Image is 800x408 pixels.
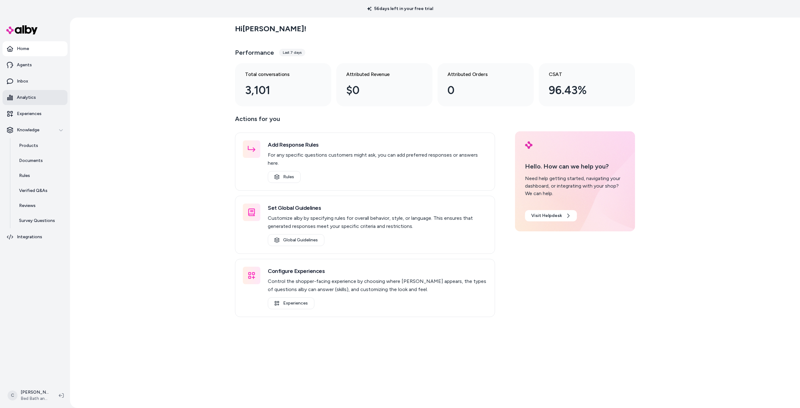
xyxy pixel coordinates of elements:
a: Inbox [2,74,67,89]
p: Inbox [17,78,28,84]
h3: Attributed Revenue [346,71,412,78]
a: Experiences [2,106,67,121]
p: For any specific questions customers might ask, you can add preferred responses or answers here. [268,151,487,167]
p: Survey Questions [19,218,55,224]
p: [PERSON_NAME] [21,389,49,395]
a: Survey Questions [13,213,67,228]
h3: Configure Experiences [268,267,487,275]
button: Knowledge [2,123,67,138]
div: Need help getting started, navigating your dashboard, or integrating with your shop? We can help. [525,175,625,197]
a: Attributed Orders 0 [437,63,534,106]
a: Analytics [2,90,67,105]
button: C[PERSON_NAME]Bed Bath and Beyond [4,385,54,405]
a: Global Guidelines [268,234,324,246]
p: Integrations [17,234,42,240]
a: Agents [2,58,67,73]
a: Attributed Revenue $0 [336,63,432,106]
p: Customize alby by specifying rules for overall behavior, style, or language. This ensures that ge... [268,214,487,230]
div: 96.43% [549,82,615,99]
a: CSAT 96.43% [539,63,635,106]
img: alby Logo [525,141,532,149]
p: Verified Q&As [19,188,47,194]
a: Documents [13,153,67,168]
p: Knowledge [17,127,39,133]
a: Experiences [268,297,314,309]
p: Documents [19,158,43,164]
p: Agents [17,62,32,68]
h3: Performance [235,48,274,57]
div: Last 7 days [279,49,305,56]
p: Rules [19,173,30,179]
a: Integrations [2,229,67,244]
a: Reviews [13,198,67,213]
p: Analytics [17,94,36,101]
a: Products [13,138,67,153]
p: 56 days left in your free trial [363,6,437,12]
div: 0 [447,82,514,99]
h3: Total conversations [245,71,311,78]
h3: CSAT [549,71,615,78]
img: alby Logo [6,25,37,34]
p: Actions for you [235,114,495,129]
div: 3,101 [245,82,311,99]
p: Control the shopper-facing experience by choosing where [PERSON_NAME] appears, the types of quest... [268,277,487,294]
a: Total conversations 3,101 [235,63,331,106]
a: Rules [13,168,67,183]
p: Home [17,46,29,52]
h3: Add Response Rules [268,140,487,149]
span: Bed Bath and Beyond [21,395,49,402]
h3: Attributed Orders [447,71,514,78]
p: Hello. How can we help you? [525,162,625,171]
a: Rules [268,171,301,183]
a: Verified Q&As [13,183,67,198]
div: $0 [346,82,412,99]
h3: Set Global Guidelines [268,204,487,212]
a: Home [2,41,67,56]
p: Products [19,143,38,149]
span: C [7,390,17,400]
a: Visit Helpdesk [525,210,577,221]
h2: Hi [PERSON_NAME] ! [235,24,306,33]
p: Experiences [17,111,42,117]
p: Reviews [19,203,36,209]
